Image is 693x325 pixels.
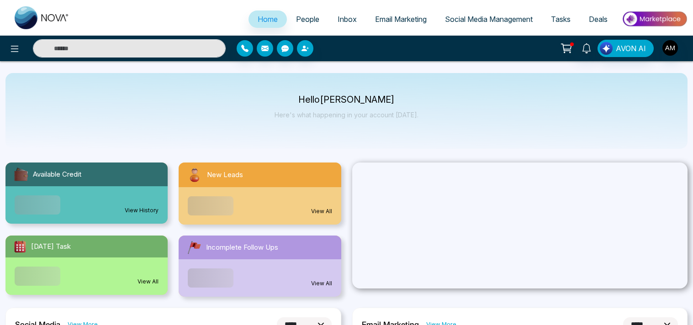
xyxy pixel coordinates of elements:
[258,15,278,24] span: Home
[311,279,332,288] a: View All
[138,278,159,286] a: View All
[662,40,678,56] img: User Avatar
[375,15,427,24] span: Email Marketing
[15,6,69,29] img: Nova CRM Logo
[275,111,418,119] p: Here's what happening in your account [DATE].
[125,206,159,215] a: View History
[616,43,646,54] span: AVON AI
[542,10,580,28] a: Tasks
[328,10,366,28] a: Inbox
[287,10,328,28] a: People
[186,166,203,183] img: newLeads.svg
[311,207,332,215] a: View All
[206,242,278,253] span: Incomplete Follow Ups
[621,9,688,29] img: Market-place.gif
[31,241,71,252] span: [DATE] Task
[13,166,29,183] img: availableCredit.svg
[296,15,319,24] span: People
[600,42,613,55] img: Lead Flow
[366,10,436,28] a: Email Marketing
[173,236,346,297] a: Incomplete Follow UpsView All
[436,10,542,28] a: Social Media Management
[13,239,27,254] img: todayTask.svg
[186,239,202,256] img: followUps.svg
[598,40,654,57] button: AVON AI
[207,170,243,180] span: New Leads
[33,169,81,180] span: Available Credit
[589,15,608,24] span: Deals
[445,15,533,24] span: Social Media Management
[551,15,571,24] span: Tasks
[275,96,418,104] p: Hello [PERSON_NAME]
[338,15,357,24] span: Inbox
[173,162,346,225] a: New LeadsView All
[249,10,287,28] a: Home
[580,10,617,28] a: Deals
